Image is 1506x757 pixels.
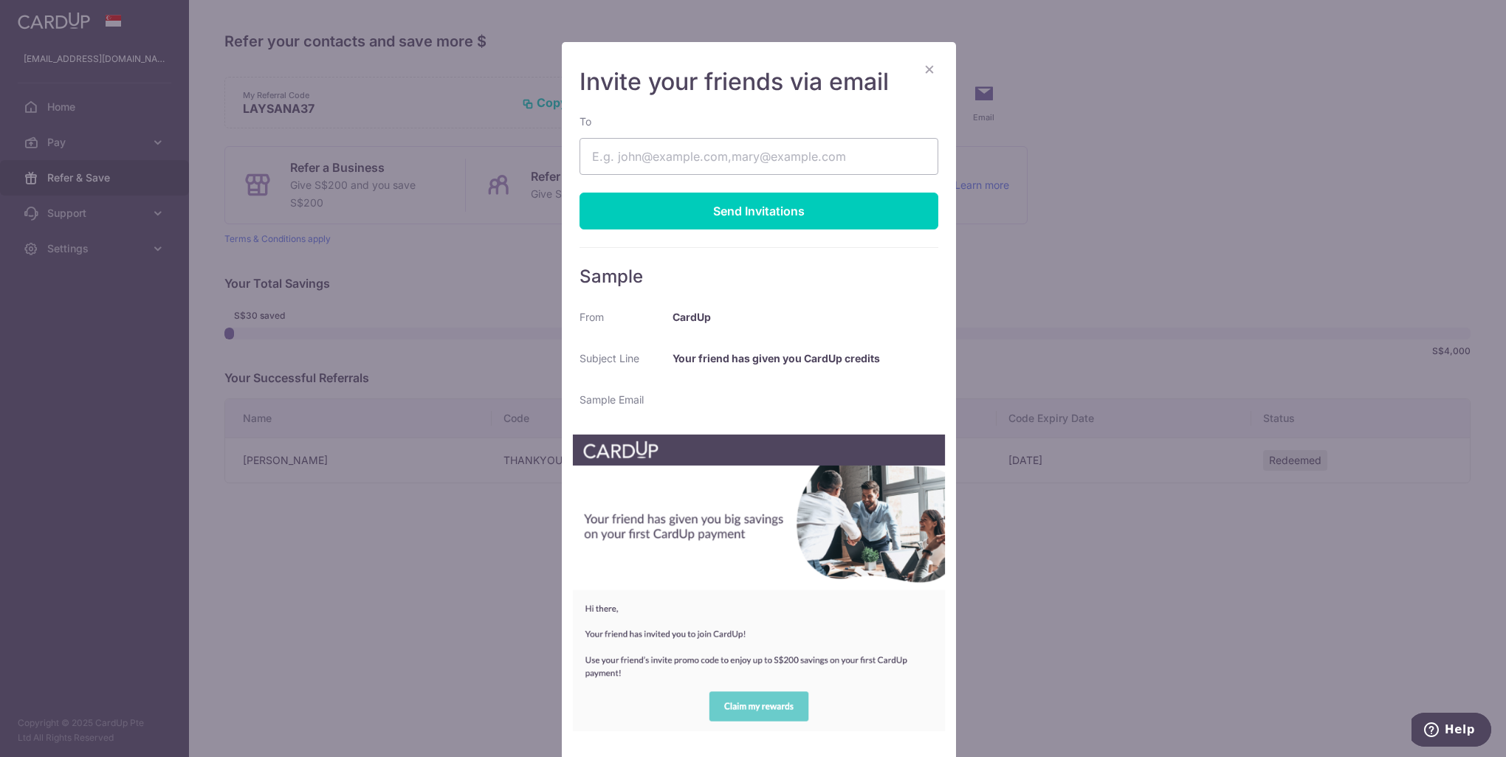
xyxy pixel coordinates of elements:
b: Your friend has given you CardUp credits [673,352,880,364]
img: example_raf_email-e836d9dee2902e4ca4e65a918beb4852858338b9f67aca52c187496fcd8597ff.png [572,434,946,731]
label: To [580,114,591,129]
div: Send Invitations [580,193,938,229]
span: Help [33,10,63,24]
h5: Sample [580,266,938,288]
label: Subject Line [580,351,639,366]
input: E.g. john@example.com,mary@example.com [580,138,938,175]
b: CardUp [673,311,711,323]
h4: Invite your friends via email [580,67,938,97]
label: From [580,310,604,325]
button: × [921,60,938,77]
label: Sample Email [580,393,644,407]
iframe: Opens a widget where you can find more information [1412,713,1491,750]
